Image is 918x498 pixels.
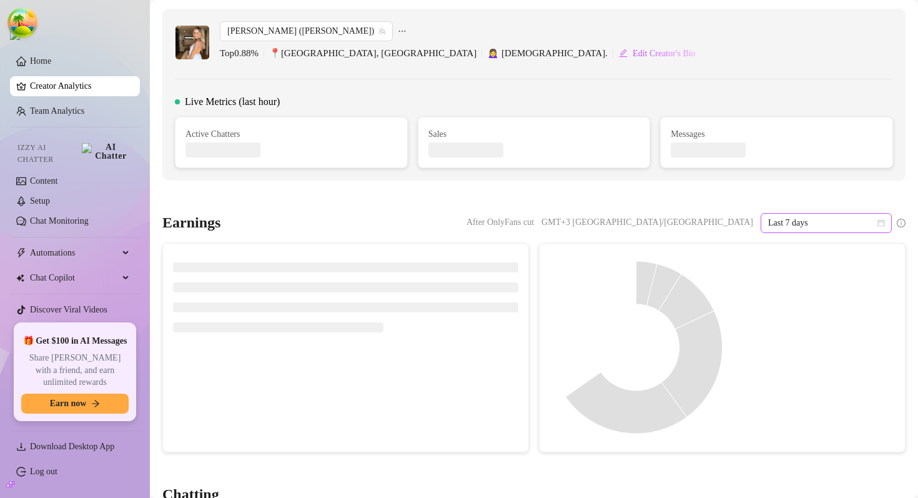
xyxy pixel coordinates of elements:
[877,219,885,227] span: calendar
[21,394,129,414] button: Earn nowarrow-right
[175,26,209,59] img: Charli
[619,49,628,57] span: edit
[30,56,51,66] a: Home
[30,106,84,116] a: Team Analytics
[897,219,906,227] span: info-circle
[487,46,618,61] span: 🙍‍♀️ [DEMOGRAPHIC_DATA].
[50,399,87,409] span: Earn now
[398,21,407,41] span: ellipsis
[671,127,882,141] span: Messages
[30,216,89,226] a: Chat Monitoring
[768,214,884,232] span: Last 7 days
[30,243,119,263] span: Automations
[269,46,487,61] span: 📍 [GEOGRAPHIC_DATA], [GEOGRAPHIC_DATA]
[185,94,280,109] span: Live Metrics (last hour)
[21,352,129,389] span: Share [PERSON_NAME] with a friend, and earn unlimited rewards
[30,196,50,206] a: Setup
[17,142,77,166] span: Izzy AI Chatter
[16,248,26,258] span: thunderbolt
[541,213,753,232] span: GMT+3 [GEOGRAPHIC_DATA]/[GEOGRAPHIC_DATA]
[6,480,15,489] span: build
[16,274,24,282] img: Chat Copilot
[466,213,534,232] span: After OnlyFans cut
[23,335,127,347] span: 🎁 Get $100 in AI Messages
[227,22,385,41] span: Charli (charlisayshi)
[30,442,114,451] span: Download Desktop App
[30,268,119,288] span: Chat Copilot
[30,467,57,476] a: Log out
[91,399,100,408] span: arrow-right
[185,127,397,141] span: Active Chatters
[82,143,130,161] img: AI Chatter
[30,176,57,186] a: Content
[30,76,130,96] a: Creator Analytics
[30,305,107,314] a: Discover Viral Videos
[618,44,696,64] button: Edit Creator's Bio
[428,127,640,141] span: Sales
[633,49,696,59] span: Edit Creator's Bio
[378,27,386,35] span: team
[220,46,269,61] span: Top 0.88 %
[16,442,26,452] span: download
[162,213,220,233] h3: Earnings
[10,10,35,35] button: Open Tanstack query devtools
